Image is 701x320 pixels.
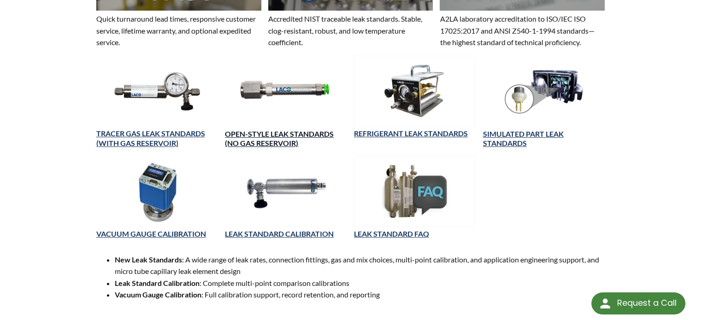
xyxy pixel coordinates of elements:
a: VACUUM GAUGE CALIBRATION [96,229,206,238]
img: Vacuum Gauge Calibration image [96,156,218,227]
img: Simulated Part Leak Standard image [483,56,605,127]
strong: New Leak Standards [115,255,182,264]
li: : Full calibration support, record retention, and reporting [115,289,605,301]
a: OPEN-STYLE LEAK STANDARDS (NO GAS RESERVOIR) [225,129,334,148]
img: Refrigerant Leak Standard image [354,56,476,127]
li: : A wide range of leak rates, connection fittings, gas and mix choices, multi-point calibration, ... [115,254,605,277]
img: Calibrated Leak Standard with Gauge [96,56,218,127]
a: TRACER GAS LEAK STANDARDS (WITH GAS RESERVOIR) [96,129,205,147]
a: LEAK STANDARD CALIBRATION [225,229,334,238]
a: SIMULATED PART LEAK STANDARDS [483,129,564,148]
img: Leak Standard Calibration image [225,156,347,227]
li: : Complete multi-point comparison calibrations [115,277,605,289]
p: A2LA laboratory accreditation to ISO/IEC ISO 17025:2017 and ANSI Z540-1-1994 standards—the highes... [440,13,605,48]
div: Request a Call [591,292,685,314]
div: Request a Call [617,292,676,314]
a: REFRIGERANT LEAK STANDARDS [354,129,468,138]
strong: Vacuum Gauge Calibration [115,290,201,299]
img: Open-Style Leak Standard [225,56,347,127]
p: Accredited NIST traceable leak standards. Stable, clog-resistant, robust, and low temperature coe... [268,13,433,48]
img: round button [598,296,613,311]
p: Quick turnaround lead times, responsive customer service, lifetime warranty, and optional expedit... [96,13,261,48]
strong: Leak Standard Calibration [115,279,200,287]
img: FAQ image showing leak standard examples [354,156,476,227]
a: LEAK STANDARD FAQ [354,229,429,238]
